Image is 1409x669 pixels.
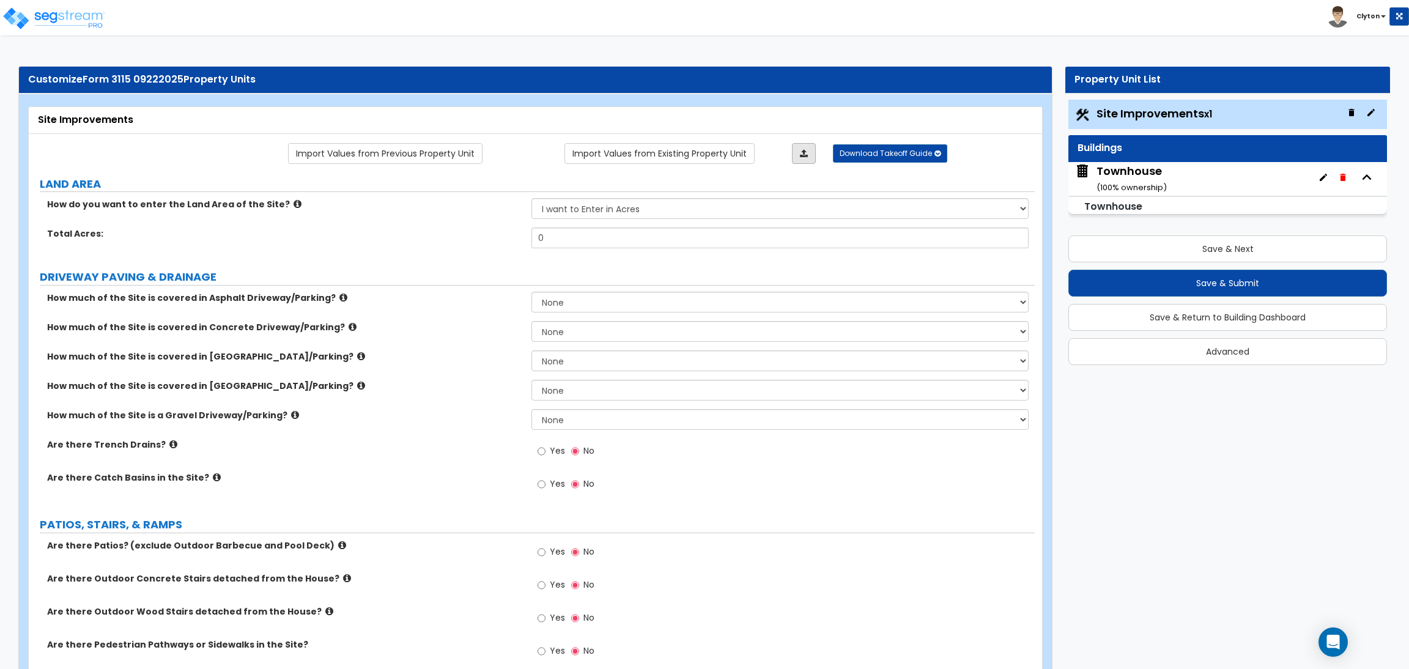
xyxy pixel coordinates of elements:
label: Are there Outdoor Concrete Stairs detached from the House? [47,572,522,585]
div: Site Improvements [38,113,1033,127]
button: Save & Submit [1068,270,1387,297]
button: Download Takeoff Guide [833,144,947,163]
input: No [571,645,579,658]
span: No [583,445,594,457]
span: Yes [550,612,565,624]
label: LAND AREA [40,176,1035,192]
b: Clyton [1356,12,1380,21]
label: DRIVEWAY PAVING & DRAINAGE [40,269,1035,285]
input: Yes [538,478,545,491]
i: click for more info! [338,541,346,550]
a: Import the dynamic attributes value through Excel sheet [792,143,816,164]
i: click for more info! [349,322,357,331]
span: Yes [550,545,565,558]
i: click for more info! [339,293,347,302]
i: click for more info! [325,607,333,616]
span: Townhouse [1074,163,1167,194]
span: Site Improvements [1097,106,1212,121]
label: How much of the Site is covered in [GEOGRAPHIC_DATA]/Parking? [47,380,522,392]
label: How much of the Site is covered in Asphalt Driveway/Parking? [47,292,522,304]
div: Property Unit List [1074,73,1381,87]
span: No [583,612,594,624]
span: Yes [550,445,565,457]
a: Import the dynamic attribute values from previous properties. [288,143,483,164]
i: click for more info! [343,574,351,583]
small: ( 100 % ownership) [1097,182,1167,193]
input: Yes [538,645,545,658]
i: click for more info! [357,352,365,361]
span: Download Takeoff Guide [840,148,932,158]
span: No [583,645,594,657]
button: Advanced [1068,338,1387,365]
input: Yes [538,612,545,625]
i: click for more info! [291,410,299,420]
label: Are there Catch Basins in the Site? [47,471,522,484]
i: click for more info! [213,473,221,482]
div: Buildings [1078,141,1378,155]
label: Total Acres: [47,227,522,240]
input: No [571,578,579,592]
img: building.svg [1074,163,1090,179]
label: How much of the Site is covered in [GEOGRAPHIC_DATA]/Parking? [47,350,522,363]
small: Townhouse [1084,199,1142,213]
i: click for more info! [169,440,177,449]
span: Yes [550,478,565,490]
label: How much of the Site is a Gravel Driveway/Parking? [47,409,522,421]
span: No [583,545,594,558]
span: Yes [550,645,565,657]
button: Save & Return to Building Dashboard [1068,304,1387,331]
small: x1 [1204,108,1212,120]
div: Townhouse [1097,163,1167,194]
label: Are there Patios? (exclude Outdoor Barbecue and Pool Deck) [47,539,522,552]
span: No [583,578,594,591]
i: click for more info! [357,381,365,390]
button: Save & Next [1068,235,1387,262]
label: How much of the Site is covered in Concrete Driveway/Parking? [47,321,522,333]
label: How do you want to enter the Land Area of the Site? [47,198,522,210]
i: click for more info! [294,199,301,209]
div: Customize Property Units [28,73,1043,87]
label: Are there Outdoor Wood Stairs detached from the House? [47,605,522,618]
input: No [571,478,579,491]
div: Open Intercom Messenger [1318,627,1348,657]
label: Are there Trench Drains? [47,438,522,451]
img: Construction.png [1074,107,1090,123]
input: No [571,612,579,625]
label: Are there Pedestrian Pathways or Sidewalks in the Site? [47,638,522,651]
span: No [583,478,594,490]
label: PATIOS, STAIRS, & RAMPS [40,517,1035,533]
input: Yes [538,445,545,458]
span: Form 3115 09222025 [83,72,183,86]
img: avatar.png [1327,6,1348,28]
input: No [571,545,579,559]
a: Import the dynamic attribute values from existing properties. [564,143,755,164]
span: Yes [550,578,565,591]
input: No [571,445,579,458]
img: logo_pro_r.png [2,6,106,31]
input: Yes [538,545,545,559]
input: Yes [538,578,545,592]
